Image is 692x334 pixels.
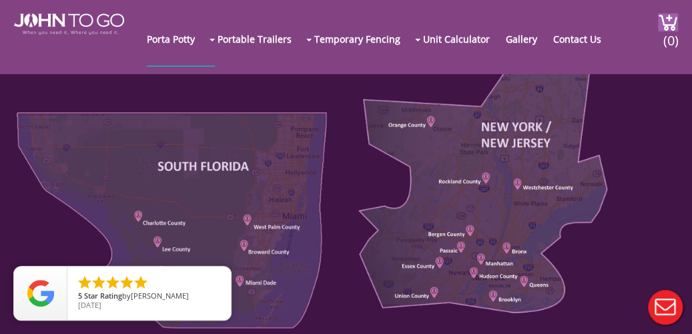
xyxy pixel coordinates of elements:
[119,275,135,291] li: 
[314,12,414,65] a: Temporary Fencing
[663,21,679,49] span: (0)
[84,291,122,301] span: Star Rating
[77,275,93,291] li: 
[78,292,220,301] span: by
[14,13,124,35] img: JOHN to go
[131,291,189,301] span: [PERSON_NAME]
[423,12,503,65] a: Unit Calculator
[91,275,107,291] li: 
[639,281,692,334] button: Live Chat
[658,13,678,31] img: cart a
[553,12,615,65] a: Contact Us
[78,300,101,310] span: [DATE]
[27,280,54,307] img: Review Rating
[506,12,551,65] a: Gallery
[105,275,121,291] li: 
[78,291,82,301] span: 5
[147,12,208,65] a: Porta Potty
[133,275,149,291] li: 
[218,12,305,65] a: Portable Trailers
